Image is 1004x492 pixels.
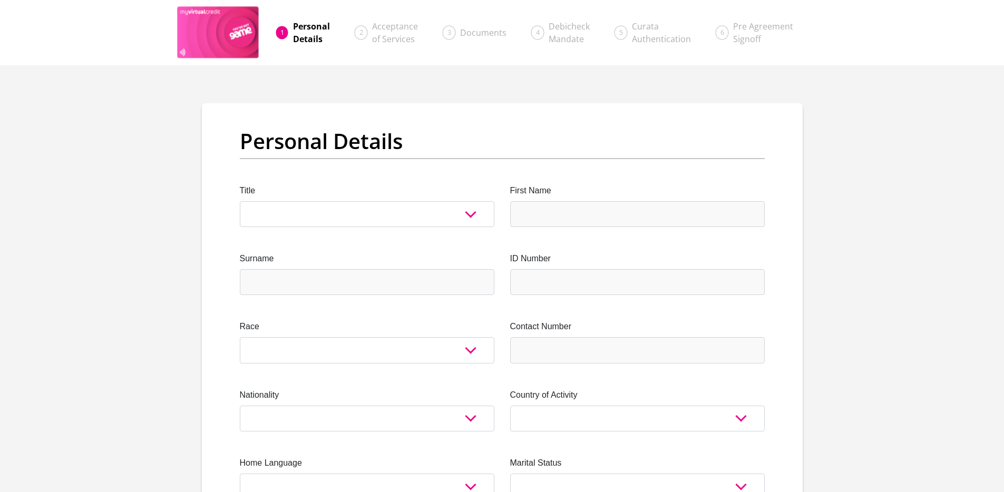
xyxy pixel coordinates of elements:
a: Documents [452,22,515,43]
input: Surname [240,269,494,295]
span: Personal Details [293,21,330,45]
label: Country of Activity [510,389,765,401]
label: Surname [240,252,494,265]
a: Pre AgreementSignoff [725,16,802,50]
label: Home Language [240,457,494,469]
label: Nationality [240,389,494,401]
label: Contact Number [510,320,765,333]
img: game logo [177,6,260,59]
input: First Name [510,201,765,227]
span: Curata Authentication [632,21,691,45]
a: DebicheckMandate [540,16,598,50]
h2: Personal Details [240,129,765,154]
label: Title [240,184,494,197]
label: Race [240,320,494,333]
a: PersonalDetails [285,16,338,50]
a: CurataAuthentication [623,16,699,50]
label: ID Number [510,252,765,265]
a: Acceptanceof Services [364,16,426,50]
span: Pre Agreement Signoff [733,21,793,45]
label: First Name [510,184,765,197]
span: Acceptance of Services [372,21,418,45]
span: Debicheck Mandate [549,21,590,45]
input: Contact Number [510,337,765,363]
span: Documents [460,27,506,38]
input: ID Number [510,269,765,295]
label: Marital Status [510,457,765,469]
